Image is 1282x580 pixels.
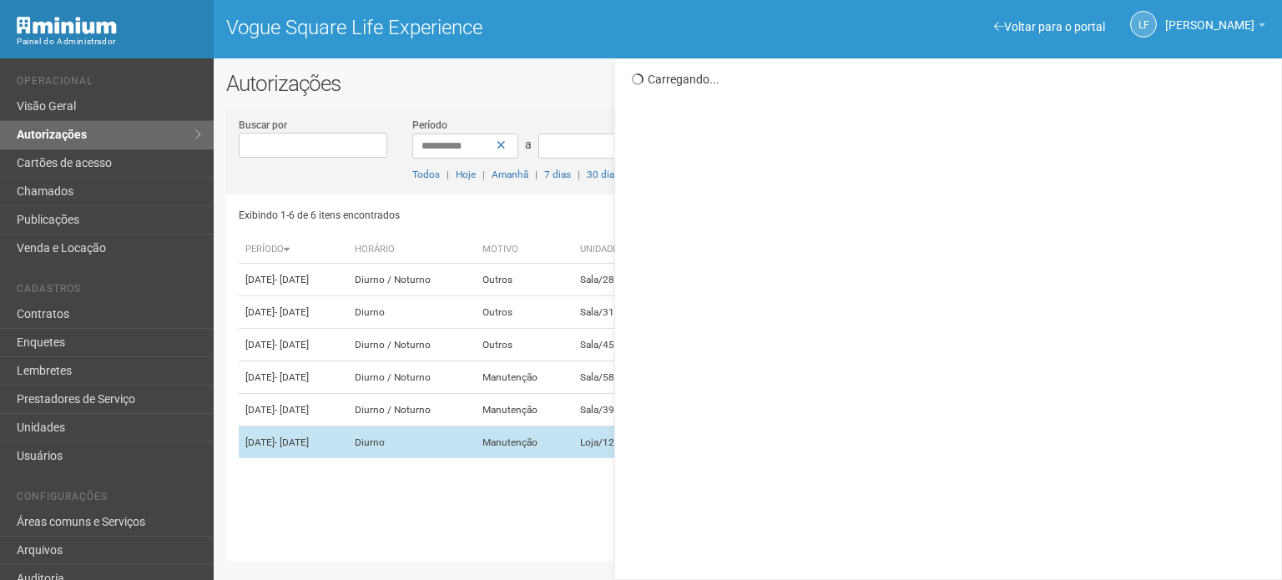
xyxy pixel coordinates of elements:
a: Todos [412,169,440,180]
a: Hoje [456,169,476,180]
td: Diurno / Noturno [348,361,476,394]
a: Voltar para o portal [994,20,1105,33]
img: Minium [17,17,117,34]
td: [DATE] [239,329,348,361]
td: [DATE] [239,394,348,426]
td: [DATE] [239,296,348,329]
a: LF [1130,11,1157,38]
td: [DATE] [239,426,348,459]
span: | [535,169,538,180]
td: Outros [476,296,573,329]
span: a [525,138,532,151]
td: Diurno / Noturno [348,264,476,296]
td: [DATE] [239,264,348,296]
td: Diurno / Noturno [348,329,476,361]
td: Manutenção [476,394,573,426]
th: Unidade [573,236,649,264]
span: | [578,169,580,180]
h1: Vogue Square Life Experience [226,17,735,38]
span: - [DATE] [275,339,309,351]
th: Período [239,236,348,264]
div: Painel do Administrador [17,34,201,49]
a: 7 dias [544,169,571,180]
span: - [DATE] [275,404,309,416]
div: Exibindo 1-6 de 6 itens encontrados [239,203,744,228]
li: Operacional [17,75,201,93]
label: Período [412,118,447,133]
th: Motivo [476,236,573,264]
span: Letícia Florim [1165,3,1254,32]
div: Carregando... [632,72,1269,87]
a: Amanhã [492,169,528,180]
td: Diurno [348,296,476,329]
td: Outros [476,264,573,296]
td: Manutenção [476,426,573,459]
td: Sala/451 [573,329,649,361]
span: | [447,169,449,180]
span: - [DATE] [275,306,309,318]
h2: Autorizações [226,71,1269,96]
td: Diurno / Noturno [348,394,476,426]
td: Sala/311 [573,296,649,329]
td: Sala/390 [573,394,649,426]
td: Sala/283 [573,264,649,296]
td: Sala/588 [573,361,649,394]
span: | [482,169,485,180]
td: Diurno [348,426,476,459]
td: Loja/125 [573,426,649,459]
a: 30 dias [587,169,619,180]
span: - [DATE] [275,274,309,285]
th: Horário [348,236,476,264]
li: Configurações [17,491,201,508]
span: - [DATE] [275,436,309,448]
td: [DATE] [239,361,348,394]
td: Outros [476,329,573,361]
a: [PERSON_NAME] [1165,21,1265,34]
li: Cadastros [17,283,201,300]
span: - [DATE] [275,371,309,383]
td: Manutenção [476,361,573,394]
label: Buscar por [239,118,287,133]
